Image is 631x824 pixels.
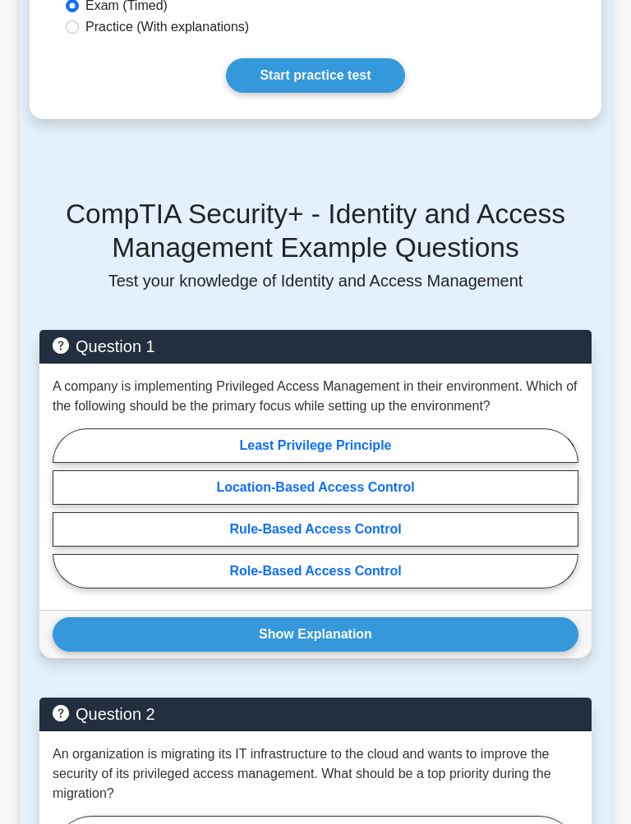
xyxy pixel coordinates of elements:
p: An organization is migrating its IT infrastructure to the cloud and wants to improve the security... [53,744,578,803]
button: Show Explanation [53,617,578,652]
label: Least Privilege Principle [53,428,578,463]
p: A company is implementing Privileged Access Management in their environment. Which of the followi... [53,377,578,416]
label: Role-Based Access Control [53,554,578,588]
h5: Question 2 [53,704,578,724]
p: Test your knowledge of Identity and Access Management [39,271,592,291]
label: Location-Based Access Control [53,470,578,505]
h5: Question 1 [53,336,578,356]
h5: CompTIA Security+ - Identity and Access Management Example Questions [39,198,592,263]
label: Rule-Based Access Control [53,512,578,547]
a: Start practice test [226,58,404,93]
label: Practice (With explanations) [85,17,249,37]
